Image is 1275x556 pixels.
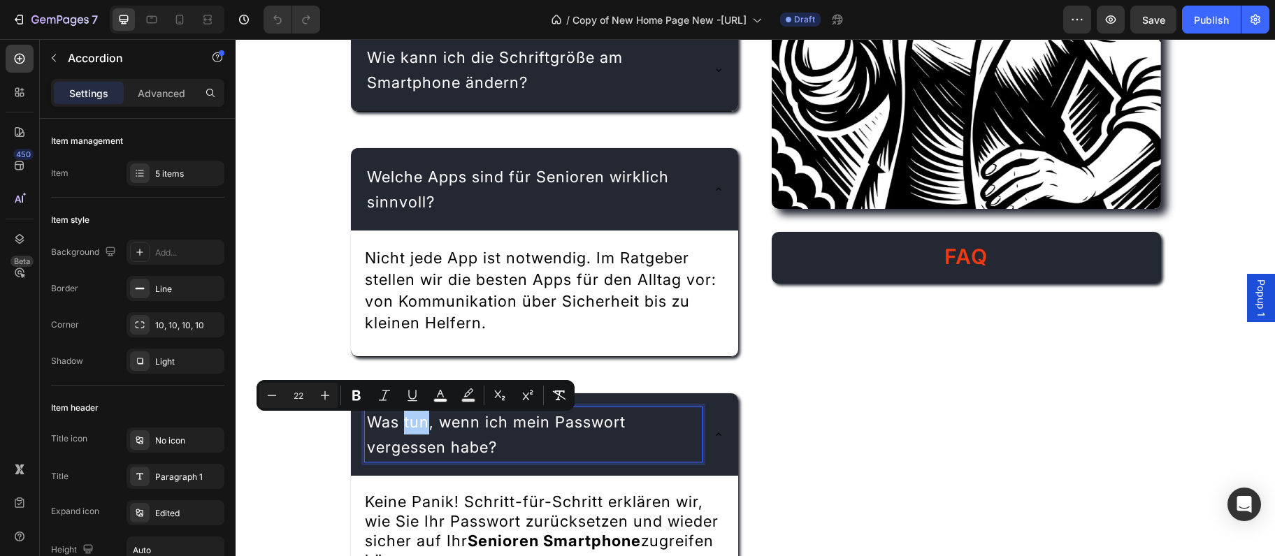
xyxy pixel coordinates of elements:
[69,86,108,101] p: Settings
[92,11,98,28] p: 7
[10,256,34,267] div: Beta
[1142,14,1165,26] span: Save
[131,129,433,172] span: Welche Apps sind für Senioren wirklich sinnvoll?
[709,205,752,230] span: FAQ
[129,3,467,58] div: Rich Text Editor. Editing area: main
[129,368,467,423] div: Rich Text Editor. Editing area: main
[232,492,405,511] strong: Senioren Smartphone
[566,13,570,27] span: /
[1130,6,1176,34] button: Save
[68,50,187,66] p: Accordion
[236,39,1275,556] iframe: Design area
[115,194,503,309] div: Rich Text Editor. Editing area: main
[51,319,79,331] div: Corner
[794,13,815,26] span: Draft
[129,210,481,293] span: Nicht jede App ist notwendig. Im Ratgeber stellen wir die besten Apps für den Alltag vor: von Kom...
[155,356,221,368] div: Light
[155,168,221,180] div: 5 items
[155,247,221,259] div: Add...
[536,193,925,244] a: FAQ
[51,167,69,180] div: Item
[1018,240,1032,277] span: Popup 1
[51,432,87,445] div: Title icon
[51,402,99,414] div: Item header
[51,243,119,262] div: Background
[51,505,99,518] div: Expand icon
[131,374,390,417] span: Was tun, wenn ich mein Passwort vergessen habe?
[6,6,104,34] button: 7
[51,214,89,226] div: Item style
[155,283,221,295] div: Line
[1194,13,1229,27] div: Publish
[155,434,221,447] div: No icon
[257,380,575,411] div: Editor contextual toolbar
[572,13,747,27] span: Copy of New Home Page New -[URL]
[51,282,78,295] div: Border
[264,6,320,34] div: Undo/Redo
[129,123,467,177] div: Rich Text Editor. Editing area: main
[155,507,221,520] div: Edited
[131,9,387,52] span: Wie kann ich die Schriftgröße am Smartphone ändern?
[51,135,123,147] div: Item management
[51,470,69,483] div: Title
[1227,488,1261,521] div: Open Intercom Messenger
[51,355,83,367] div: Shadow
[155,319,221,332] div: 10, 10, 10, 10
[138,86,185,101] p: Advanced
[13,149,34,160] div: 450
[129,453,483,530] span: Keine Panik! Schritt-für-Schritt erklären wir, wie Sie Ihr Passwort zurücksetzen und wieder siche...
[155,471,221,483] div: Paragraph 1
[1182,6,1241,34] button: Publish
